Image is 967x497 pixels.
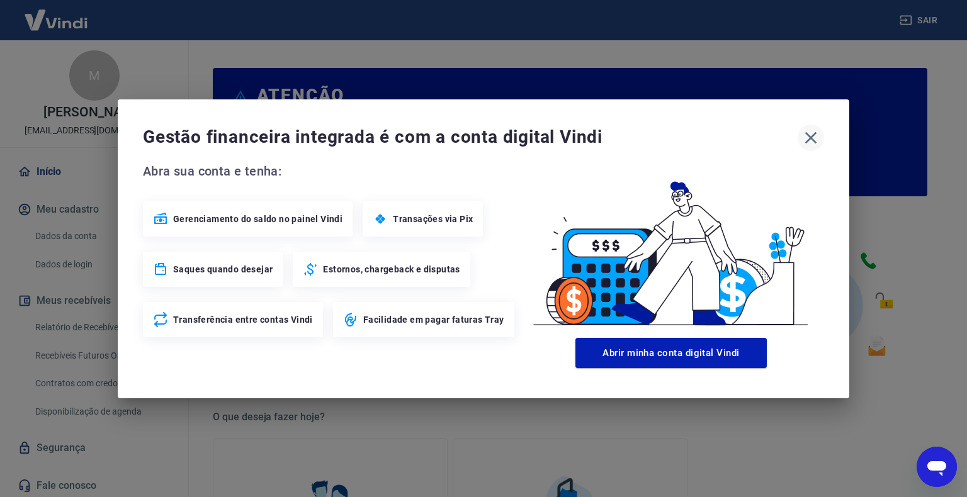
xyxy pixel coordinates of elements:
span: Transferência entre contas Vindi [173,313,313,326]
span: Gerenciamento do saldo no painel Vindi [173,213,342,225]
img: Good Billing [518,161,824,333]
span: Transações via Pix [393,213,473,225]
span: Gestão financeira integrada é com a conta digital Vindi [143,125,798,150]
span: Facilidade em pagar faturas Tray [363,313,504,326]
span: Saques quando desejar [173,263,273,276]
iframe: Botão para abrir a janela de mensagens [917,447,957,487]
button: Abrir minha conta digital Vindi [575,338,767,368]
span: Estornos, chargeback e disputas [323,263,460,276]
span: Abra sua conta e tenha: [143,161,518,181]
